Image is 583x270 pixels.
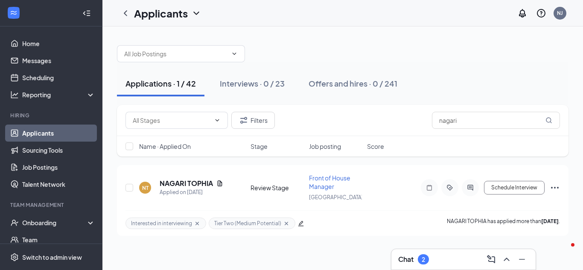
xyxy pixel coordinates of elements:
svg: ChevronUp [501,254,512,264]
h3: Chat [398,255,414,264]
svg: MagnifyingGlass [545,117,552,124]
svg: ChevronDown [231,50,238,57]
svg: Minimize [517,254,527,264]
span: Interested in interviewing [131,220,192,227]
a: Job Postings [22,159,95,176]
a: Home [22,35,95,52]
span: edit [298,221,304,226]
a: Applicants [22,125,95,142]
h1: Applicants [134,6,188,20]
div: Interviews · 0 / 23 [220,78,285,89]
a: Team [22,231,95,248]
div: Review Stage [251,183,304,192]
svg: ChevronDown [191,8,201,18]
div: 2 [422,256,425,263]
svg: Settings [10,253,19,261]
div: NT [142,184,149,192]
h5: NAGARI TOPHIA [160,179,213,188]
svg: Note [424,184,434,191]
svg: UserCheck [10,218,19,227]
p: NAGARI TOPHIA has applied more than . [447,218,560,229]
button: Minimize [515,253,529,266]
div: Applied on [DATE] [160,188,223,197]
span: Score [367,142,384,151]
span: Job posting [309,142,341,151]
button: Filter Filters [231,112,275,129]
a: Sourcing Tools [22,142,95,159]
svg: Ellipses [550,183,560,193]
svg: WorkstreamLogo [9,9,18,17]
div: Applications · 1 / 42 [125,78,196,89]
span: Stage [251,142,268,151]
svg: Cross [194,220,201,227]
span: [GEOGRAPHIC_DATA] [309,194,363,200]
button: ComposeMessage [484,253,498,266]
svg: Document [216,180,223,187]
input: All Stages [133,116,210,125]
a: Talent Network [22,176,95,193]
div: Switch to admin view [22,253,82,261]
div: Onboarding [22,218,88,227]
input: Search in applications [432,112,560,129]
svg: Collapse [82,9,91,17]
div: Hiring [10,112,93,119]
svg: ActiveTag [445,184,455,191]
input: All Job Postings [124,49,227,58]
svg: ChevronDown [214,117,221,124]
svg: Analysis [10,90,19,99]
b: [DATE] [541,218,559,224]
button: Schedule Interview [484,181,545,195]
div: Team Management [10,201,93,209]
iframe: Intercom live chat [554,241,574,261]
a: Messages [22,52,95,69]
span: Front of House Manager [309,174,350,190]
svg: Cross [283,220,290,227]
svg: Notifications [517,8,528,18]
svg: ChevronLeft [120,8,131,18]
div: Reporting [22,90,96,99]
div: NJ [557,9,563,17]
svg: ActiveChat [465,184,475,191]
span: Tier Two (Medium Potential) [214,220,281,227]
a: Scheduling [22,69,95,86]
svg: Filter [239,115,249,125]
span: Name · Applied On [139,142,191,151]
div: Offers and hires · 0 / 241 [309,78,397,89]
svg: ComposeMessage [486,254,496,264]
button: ChevronUp [500,253,513,266]
svg: QuestionInfo [536,8,546,18]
